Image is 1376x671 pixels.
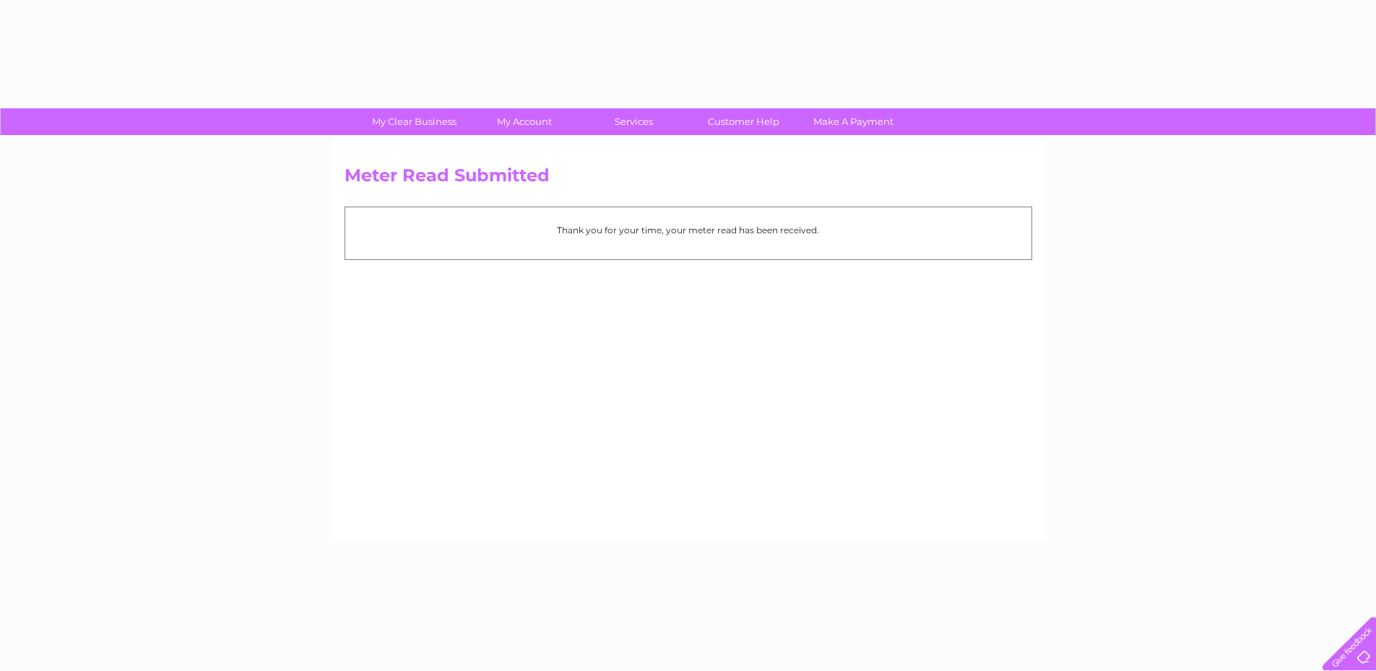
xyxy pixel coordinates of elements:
[352,223,1024,237] p: Thank you for your time, your meter read has been received.
[464,108,584,135] a: My Account
[794,108,913,135] a: Make A Payment
[355,108,474,135] a: My Clear Business
[684,108,803,135] a: Customer Help
[574,108,693,135] a: Services
[345,165,1032,193] h2: Meter Read Submitted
